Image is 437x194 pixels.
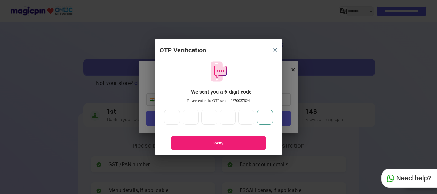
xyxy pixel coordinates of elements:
[181,140,256,146] div: Verify
[381,169,437,188] div: Need help?
[208,61,229,82] img: otpMessageIcon.11fa9bf9.svg
[165,88,277,96] div: We sent you a 6-digit code
[160,98,277,104] div: Please enter the OTP sent to 9870037624
[273,48,277,52] img: 8zTxi7IzMsfkYqyYgBgfvSHvmzQA9juT1O3mhMgBDT8p5s20zMZ2JbefE1IEBlkXHwa7wAFxGwdILBLhkAAAAASUVORK5CYII=
[160,46,206,55] div: OTP Verification
[269,44,281,56] button: close
[387,175,394,182] img: whatapp_green.7240e66a.svg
